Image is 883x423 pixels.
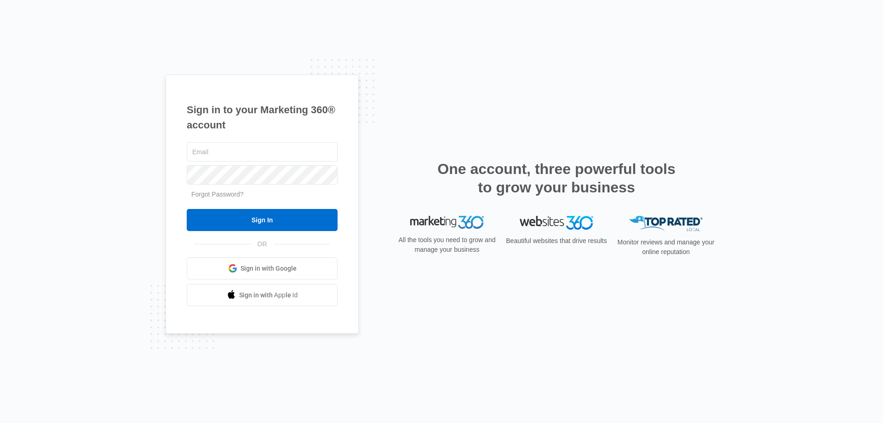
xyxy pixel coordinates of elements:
[505,236,608,246] p: Beautiful websites that drive results
[187,209,338,231] input: Sign In
[629,216,703,231] img: Top Rated Local
[187,257,338,279] a: Sign in with Google
[435,160,678,197] h2: One account, three powerful tools to grow your business
[410,216,484,229] img: Marketing 360
[187,142,338,162] input: Email
[187,102,338,133] h1: Sign in to your Marketing 360® account
[241,264,297,273] span: Sign in with Google
[239,290,298,300] span: Sign in with Apple Id
[187,284,338,306] a: Sign in with Apple Id
[191,191,244,198] a: Forgot Password?
[614,238,717,257] p: Monitor reviews and manage your online reputation
[396,235,499,255] p: All the tools you need to grow and manage your business
[520,216,593,229] img: Websites 360
[251,239,274,249] span: OR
